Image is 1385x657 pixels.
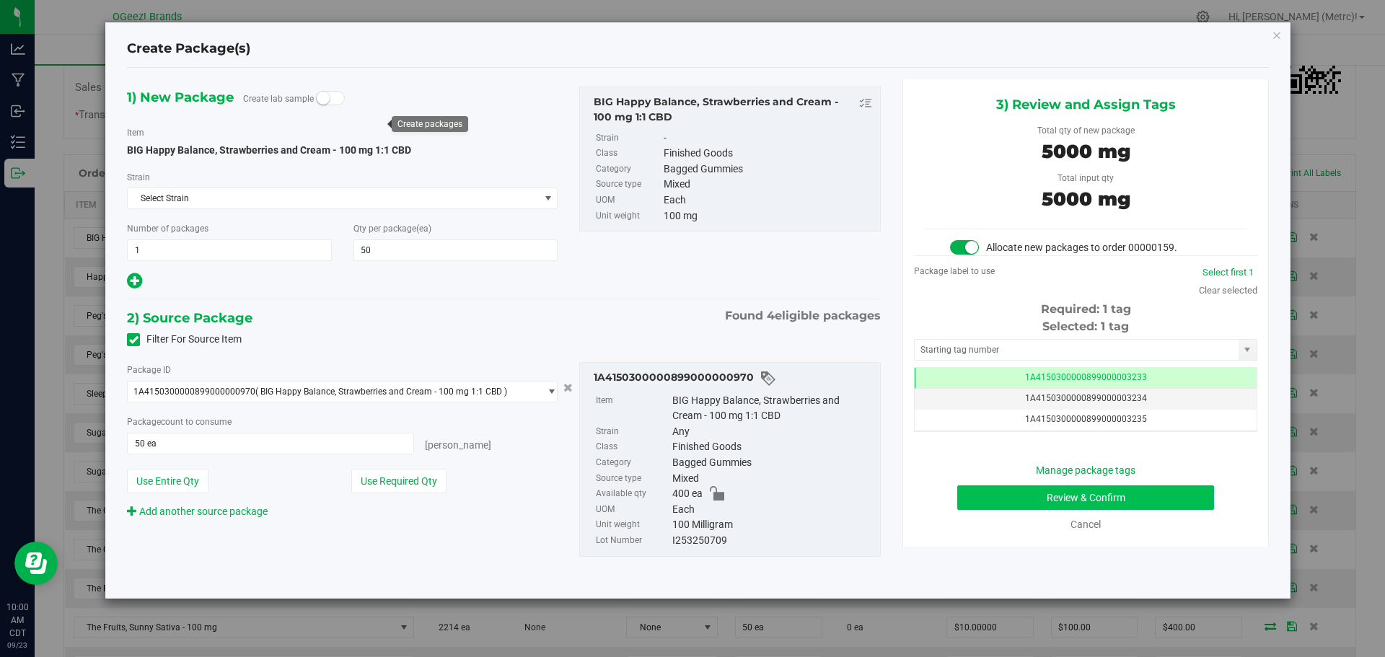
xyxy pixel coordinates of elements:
a: Add another source package [127,506,268,517]
span: Found eligible packages [725,307,881,325]
span: BIG Happy Balance, Strawberries and Cream - 100 mg 1:1 CBD [127,144,411,156]
label: Source type [596,177,661,193]
span: select [1239,340,1257,360]
div: Each [664,193,873,208]
span: 5000 mg [1042,140,1130,163]
label: Available qty [596,486,669,502]
span: 1A4150300000899000003233 [1025,372,1147,382]
input: 1 [128,240,331,260]
label: Strain [596,131,661,146]
div: 100 mg [664,208,873,224]
span: ( BIG Happy Balance, Strawberries and Cream - 100 mg 1:1 CBD ) [255,387,507,397]
div: BIG Happy Balance, Strawberries and Cream - 100 mg 1:1 CBD [594,94,873,125]
span: Qty per package [353,224,431,234]
div: - [664,131,873,146]
span: Required: 1 tag [1041,302,1131,316]
span: 1A4150300000899000003234 [1025,393,1147,403]
label: Class [596,439,669,455]
label: UOM [596,193,661,208]
span: 400 ea [672,486,703,502]
span: 3) Review and Assign Tags [996,94,1176,115]
iframe: Resource center [14,542,58,585]
div: Any [672,424,873,440]
span: 1A4150300000899000000970 [133,387,255,397]
input: 50 [354,240,558,260]
span: [PERSON_NAME] [425,439,491,451]
span: Total qty of new package [1037,125,1135,136]
div: Mixed [672,471,873,487]
div: Finished Goods [664,146,873,162]
span: 2) Source Package [127,307,252,329]
span: (ea) [416,224,431,234]
input: 50 ea [128,433,413,454]
span: Number of packages [127,224,208,234]
span: Package to consume [127,417,232,427]
span: select [539,188,557,208]
div: BIG Happy Balance, Strawberries and Cream - 100 mg 1:1 CBD [672,393,873,424]
span: 4 [767,309,775,322]
button: Use Entire Qty [127,469,208,493]
div: Bagged Gummies [672,455,873,471]
div: I253250709 [672,533,873,549]
span: Package ID [127,365,171,375]
h4: Create Package(s) [127,40,250,58]
div: Create packages [397,119,462,129]
button: Use Required Qty [351,469,447,493]
label: Filter For Source Item [127,332,242,347]
a: Cancel [1070,519,1101,530]
span: Package label to use [914,266,995,276]
span: Total input qty [1058,173,1114,183]
label: Category [596,162,661,177]
label: Item [127,126,144,139]
label: Category [596,455,669,471]
label: UOM [596,502,669,518]
span: count [161,417,183,427]
span: Allocate new packages to order 00000159. [986,242,1177,253]
div: 1A4150300000899000000970 [594,370,873,387]
span: 1A4150300000899000003235 [1025,414,1147,424]
label: Strain [596,424,669,440]
span: 5000 mg [1042,188,1130,211]
span: 1) New Package [127,87,234,108]
input: Starting tag number [915,340,1239,360]
label: Class [596,146,661,162]
a: Select first 1 [1202,267,1254,278]
button: Review & Confirm [957,485,1214,510]
label: Unit weight [596,517,669,533]
div: Mixed [664,177,873,193]
label: Item [596,393,669,424]
span: select [539,382,557,402]
label: Strain [127,171,150,184]
div: Each [672,502,873,518]
label: Lot Number [596,533,669,549]
label: Create lab sample [243,88,314,110]
div: Bagged Gummies [664,162,873,177]
button: Cancel button [559,377,577,398]
div: 100 Milligram [672,517,873,533]
label: Unit weight [596,208,661,224]
div: Finished Goods [672,439,873,455]
a: Manage package tags [1036,464,1135,476]
label: Source type [596,471,669,487]
span: Select Strain [128,188,539,208]
span: Add new output [127,278,142,289]
span: Selected: 1 tag [1042,319,1129,333]
a: Clear selected [1199,285,1257,296]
